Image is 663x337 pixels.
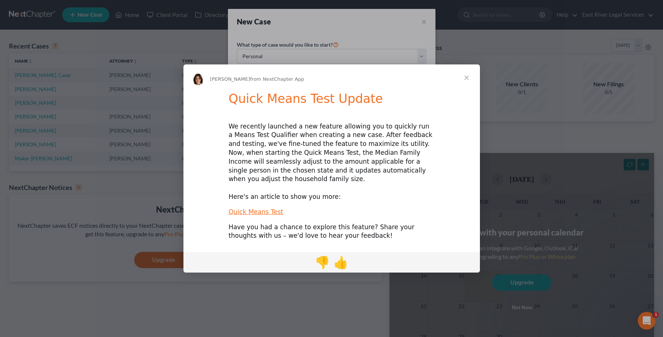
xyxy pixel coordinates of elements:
[229,91,435,111] h1: Quick Means Test Update
[250,76,304,82] span: from NextChapter App
[229,223,435,241] div: Have you had a chance to explore this feature? Share your thoughts with us – we'd love to hear yo...
[313,253,332,271] span: 1 reaction
[229,208,284,216] a: Quick Means Test
[315,256,330,270] span: 👎
[229,122,435,201] div: We recently launched a new feature allowing you to quickly run a Means Test Qualifier when creati...
[210,76,250,82] span: [PERSON_NAME]
[334,256,348,270] span: 👍
[332,253,350,271] span: thumbs up reaction
[453,64,480,91] span: Close
[192,73,204,85] img: Profile image for Emma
